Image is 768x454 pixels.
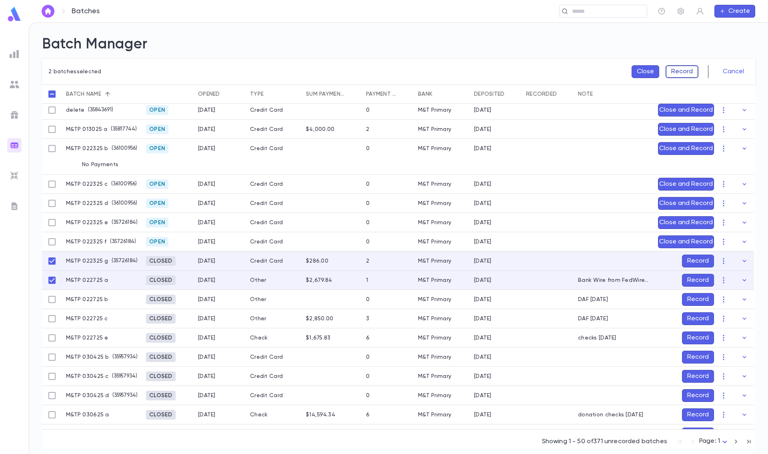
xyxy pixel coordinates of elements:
div: Credit Card [246,120,302,139]
div: Credit Card [246,194,302,213]
button: Close and Record [658,142,714,155]
p: ( 36100956 ) [108,199,137,207]
img: logo [6,6,22,22]
div: 0 [366,392,370,399]
div: 2/23/2025 [474,239,492,245]
button: Sort [397,88,410,100]
p: ( 36100956 ) [108,180,137,188]
div: $286.00 [306,258,328,264]
div: Payment qty [366,84,397,104]
p: checks [DATE] [578,335,616,341]
img: students_grey.60c7aba0da46da39d6d829b817ac14fc.svg [10,80,19,89]
div: 0 [366,296,370,303]
p: M&TP 030425 c [66,373,109,380]
p: DAF [DATE] [578,296,608,303]
button: Sort [557,88,570,100]
div: Credit Card [246,367,302,386]
div: M&T Primary [418,107,451,113]
div: 3/6/2025 [474,412,492,418]
div: Credit Card [246,251,302,271]
p: M&TP 022325 c [66,181,108,187]
p: Batches [72,7,100,16]
div: 3 [366,315,369,322]
div: 2/24/2025 [474,200,492,207]
div: No Payments [82,161,714,168]
div: Closed 8/11/2025 [146,256,176,266]
div: 0 [366,181,370,187]
div: Closed 8/11/2025 [146,333,176,343]
div: Closed 3/6/2025 [146,352,176,362]
button: Sort [264,88,276,100]
p: M&TP 022725 b [66,296,108,303]
button: Cancel [718,65,749,78]
div: M&T Primary [418,392,451,399]
span: Open [146,107,168,113]
p: ( 35817744 ) [108,125,137,133]
div: Deposited [470,84,522,104]
div: 3/6/2025 [474,107,492,113]
div: Closed 8/11/2025 [146,295,176,304]
p: ( 35957934 ) [109,392,138,400]
div: M&T Primary [418,335,451,341]
div: Credit Card [246,175,302,194]
div: 6 [366,412,370,418]
div: Closed 8/11/2025 [146,410,176,420]
p: Bank Wire from FedWire Funds Transfer [578,277,650,283]
div: 6 [366,335,370,341]
div: 2/27/2025 [198,277,216,283]
div: 0 [366,145,370,152]
button: Close and Record [658,235,714,248]
div: 2/23/2025 [198,145,216,152]
div: Bank [418,84,432,104]
button: Sort [505,88,518,100]
div: M&T Primary [418,296,451,303]
img: home_white.a664292cf8c1dea59945f0da9f25487c.svg [43,8,53,14]
div: Other [246,271,302,290]
div: M&T Primary [418,373,451,380]
p: M&TP 022325 f [66,239,107,245]
div: Recorded [522,84,574,104]
div: M&T Primary [418,354,451,360]
p: M&TP 022725 a [66,277,108,283]
p: delete [66,107,85,113]
div: Credit Card [246,348,302,367]
div: 3/4/2025 [198,373,216,380]
div: 2/24/2025 [474,145,492,152]
button: Record [682,312,714,325]
button: Record [682,389,714,402]
span: Closed [146,296,176,303]
div: 3/4/2025 [198,107,216,113]
img: imports_grey.530a8a0e642e233f2baf0ef88e8c9fcb.svg [10,171,19,181]
div: Closed 3/6/2025 [146,372,176,381]
div: M&T Primary [418,145,451,152]
span: Open [146,181,168,187]
span: Open [146,145,168,152]
div: 0 [366,354,370,360]
p: ( 35957934 ) [109,372,137,380]
div: 3/6/2025 [474,392,492,399]
div: 2/23/2025 [198,219,216,226]
div: 2/28/2025 [474,335,492,341]
div: Credit Card [246,139,302,158]
div: 0 [366,219,370,226]
p: ( 35843691 ) [85,106,113,114]
div: M&T Primary [418,239,451,245]
div: 1/30/2025 [198,126,216,133]
h2: Batch Manager [42,36,755,53]
div: Credit Card [246,213,302,232]
div: 2/23/2025 [198,181,216,187]
div: 2/23/2025 [198,200,216,207]
div: Batch name [62,84,142,104]
span: Closed [146,392,176,399]
div: 2 [366,258,369,264]
div: Closed 8/11/2025 [146,314,176,323]
div: Payment qty [362,84,414,104]
div: M&T Primary [418,219,451,226]
div: M&T Primary [418,412,451,418]
div: $14,594.34 [306,412,335,418]
div: Note [574,84,654,104]
div: Credit Card [246,100,302,120]
p: donation checks 3.6.25 [578,412,643,418]
p: ( 35726184 ) [108,257,138,265]
div: Other [246,309,302,328]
